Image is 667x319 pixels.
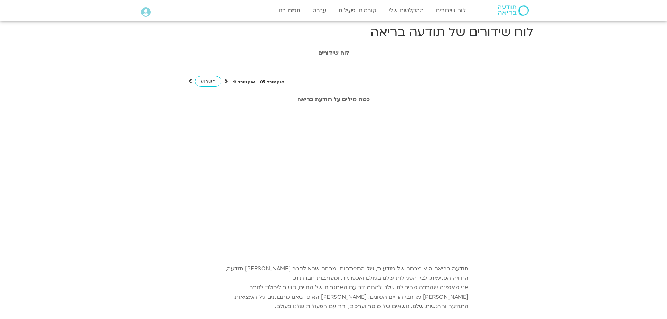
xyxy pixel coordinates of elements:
[498,5,529,16] img: תודעה בריאה
[385,4,427,17] a: ההקלטות שלי
[213,264,468,311] p: תודעה בריאה היא מרחב של מודעות, של התפתחות. מרחב שבא לחבר [PERSON_NAME] תודעה, החוויה הפנימית, לב...
[432,4,469,17] a: לוח שידורים
[335,4,380,17] a: קורסים ופעילות
[195,76,221,87] a: השבוע
[309,4,329,17] a: עזרה
[275,4,304,17] a: תמכו בנו
[201,78,216,85] span: השבוע
[233,78,284,86] p: אוקטובר 05 - אוקטובר 11
[138,50,530,56] h1: לוח שידורים
[134,24,533,41] h1: לוח שידורים של תודעה בריאה
[138,96,530,103] h2: כמה מילים על תודעה בריאה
